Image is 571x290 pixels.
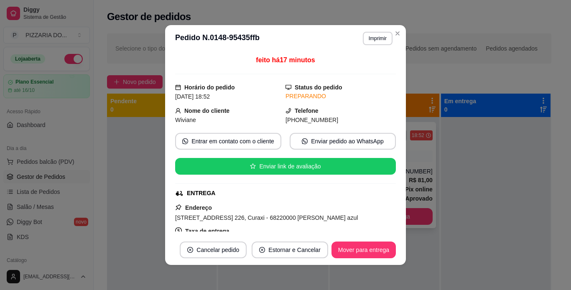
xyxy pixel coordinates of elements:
[175,227,182,234] span: dollar
[250,163,256,169] span: star
[175,84,181,90] span: calendar
[175,32,260,45] h3: Pedido N. 0148-95435ffb
[175,133,281,150] button: whats-appEntrar em contato com o cliente
[184,107,229,114] strong: Nome do cliente
[175,117,196,123] span: Wiviane
[290,133,396,150] button: whats-appEnviar pedido ao WhatsApp
[175,108,181,114] span: user
[256,56,315,64] span: feito há 17 minutos
[182,138,188,144] span: whats-app
[302,138,308,144] span: whats-app
[187,247,193,253] span: close-circle
[175,204,182,211] span: pushpin
[285,108,291,114] span: phone
[391,27,404,40] button: Close
[184,84,235,91] strong: Horário do pedido
[295,107,319,114] strong: Telefone
[185,228,229,234] strong: Taxa de entrega
[285,117,338,123] span: [PHONE_NUMBER]
[175,214,358,221] span: [STREET_ADDRESS] 226, Curaxi - 68220000 [PERSON_NAME] azul
[295,84,342,91] strong: Status do pedido
[363,32,393,45] button: Imprimir
[180,242,247,258] button: close-circleCancelar pedido
[285,84,291,90] span: desktop
[285,92,396,101] div: PREPARANDO
[252,242,328,258] button: close-circleEstornar e Cancelar
[187,189,215,198] div: ENTREGA
[175,93,210,100] span: [DATE] 18:52
[331,242,396,258] button: Mover para entrega
[175,158,396,175] button: starEnviar link de avaliação
[259,247,265,253] span: close-circle
[185,204,212,211] strong: Endereço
